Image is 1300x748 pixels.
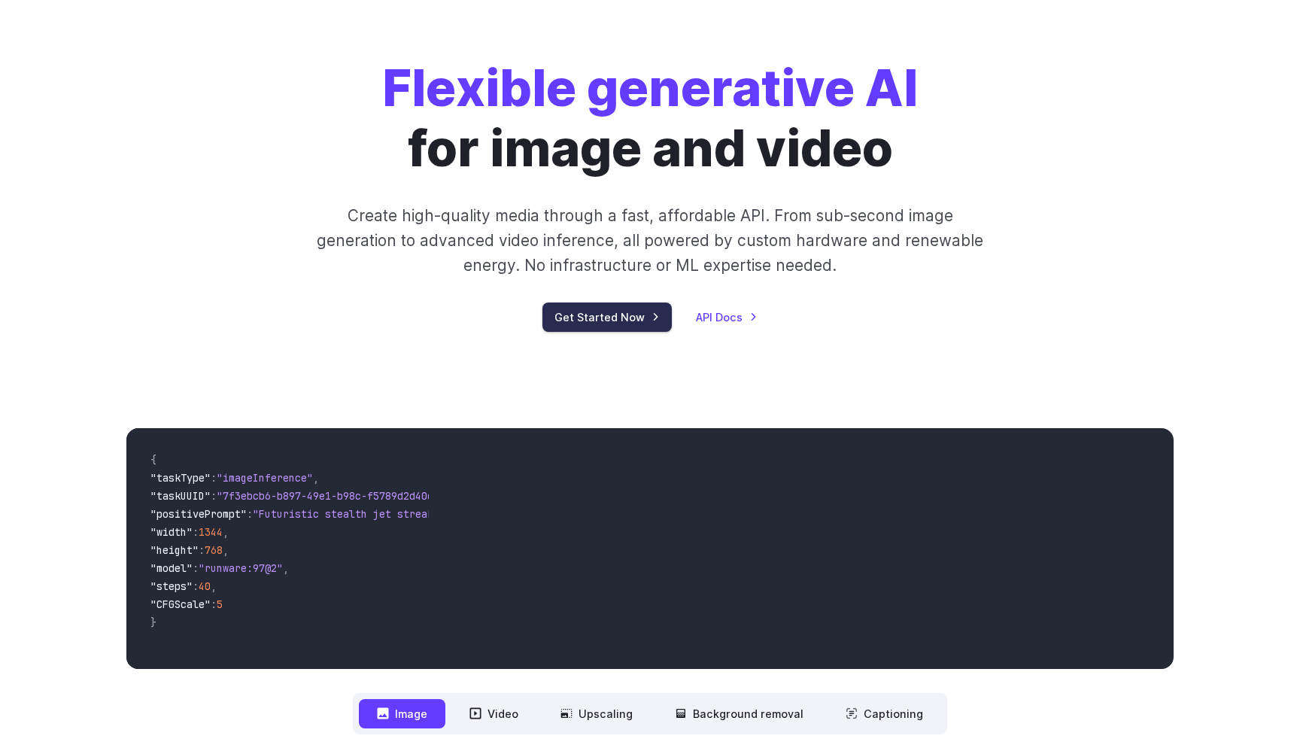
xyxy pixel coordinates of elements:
[205,543,223,557] span: 768
[150,471,211,485] span: "taskType"
[223,525,229,539] span: ,
[193,579,199,593] span: :
[696,309,758,326] a: API Docs
[382,58,918,118] strong: Flexible generative AI
[359,699,445,728] button: Image
[193,525,199,539] span: :
[211,489,217,503] span: :
[193,561,199,575] span: :
[150,453,156,467] span: {
[283,561,289,575] span: ,
[199,561,283,575] span: "runware:97@2"
[199,525,223,539] span: 1344
[313,471,319,485] span: ,
[217,597,223,611] span: 5
[382,59,918,179] h1: for image and video
[315,203,986,278] p: Create high-quality media through a fast, affordable API. From sub-second image generation to adv...
[150,525,193,539] span: "width"
[247,507,253,521] span: :
[828,699,941,728] button: Captioning
[199,543,205,557] span: :
[542,699,651,728] button: Upscaling
[253,507,800,521] span: "Futuristic stealth jet streaking through a neon-lit cityscape with glowing purple exhaust"
[211,471,217,485] span: :
[217,471,313,485] span: "imageInference"
[150,561,193,575] span: "model"
[150,507,247,521] span: "positivePrompt"
[211,579,217,593] span: ,
[217,489,445,503] span: "7f3ebcb6-b897-49e1-b98c-f5789d2d40d7"
[451,699,536,728] button: Video
[199,579,211,593] span: 40
[150,597,211,611] span: "CFGScale"
[223,543,229,557] span: ,
[211,597,217,611] span: :
[150,616,156,629] span: }
[150,543,199,557] span: "height"
[657,699,822,728] button: Background removal
[542,303,672,332] a: Get Started Now
[150,489,211,503] span: "taskUUID"
[150,579,193,593] span: "steps"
